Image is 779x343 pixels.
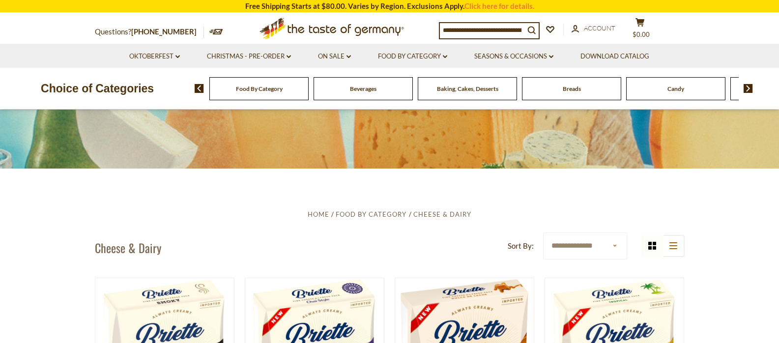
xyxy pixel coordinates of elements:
a: Baking, Cakes, Desserts [437,85,498,92]
img: next arrow [744,84,753,93]
a: Christmas - PRE-ORDER [207,51,291,62]
a: Seasons & Occasions [474,51,553,62]
a: Account [572,23,615,34]
span: Account [584,24,615,32]
a: Food By Category [336,210,406,218]
a: Home [308,210,329,218]
span: $0.00 [633,30,650,38]
label: Sort By: [508,240,534,252]
a: Click here for details. [464,1,534,10]
a: Beverages [350,85,376,92]
a: Download Catalog [580,51,649,62]
a: Oktoberfest [129,51,180,62]
button: $0.00 [626,18,655,42]
a: Cheese & Dairy [413,210,471,218]
h1: Cheese & Dairy [95,240,161,255]
img: previous arrow [195,84,204,93]
a: [PHONE_NUMBER] [131,27,197,36]
p: Questions? [95,26,204,38]
a: Candy [667,85,684,92]
a: On Sale [318,51,351,62]
a: Food By Category [378,51,447,62]
a: Food By Category [236,85,283,92]
a: Breads [563,85,581,92]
